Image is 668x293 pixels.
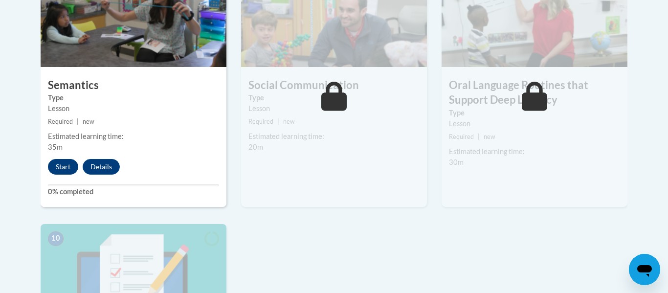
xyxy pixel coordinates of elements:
div: Lesson [248,103,420,114]
span: Required [48,118,73,125]
label: Type [449,108,620,118]
div: Lesson [48,103,219,114]
div: Estimated learning time: [248,131,420,142]
span: | [77,118,79,125]
span: new [83,118,94,125]
label: 0% completed [48,186,219,197]
iframe: Button to launch messaging window [629,254,660,285]
span: new [283,118,295,125]
span: Required [248,118,273,125]
h3: Social Communication [241,78,427,93]
div: Estimated learning time: [449,146,620,157]
span: | [277,118,279,125]
span: new [484,133,495,140]
div: Estimated learning time: [48,131,219,142]
span: 20m [248,143,263,151]
span: | [478,133,480,140]
label: Type [248,92,420,103]
span: Required [449,133,474,140]
h3: Oral Language Routines that Support Deep Literacy [442,78,627,108]
span: 30m [449,158,464,166]
span: 35m [48,143,63,151]
label: Type [48,92,219,103]
div: Lesson [449,118,620,129]
span: 10 [48,231,64,246]
h3: Semantics [41,78,226,93]
button: Start [48,159,78,175]
button: Details [83,159,120,175]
